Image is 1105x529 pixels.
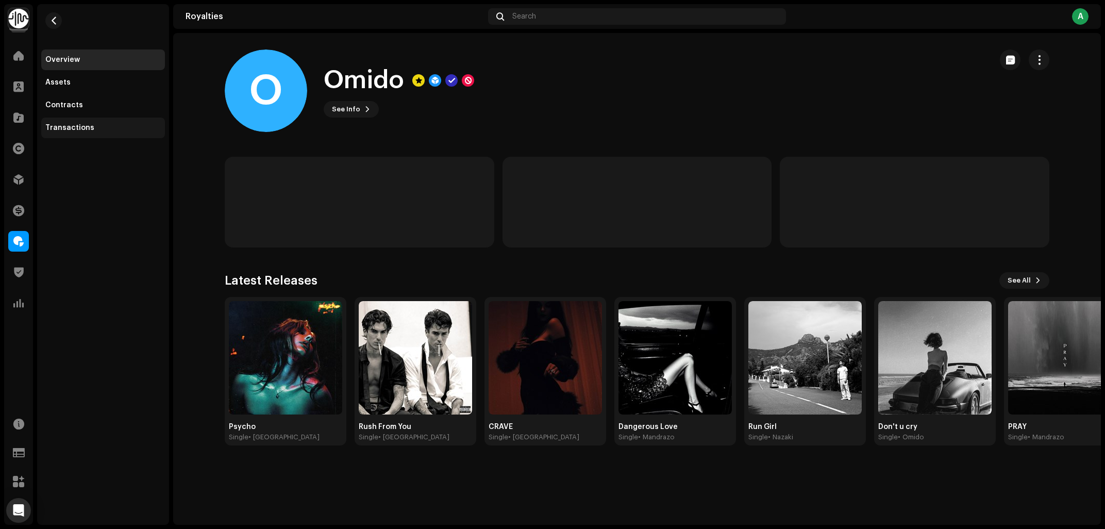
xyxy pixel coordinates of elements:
[41,49,165,70] re-m-nav-item: Overview
[225,272,317,289] h3: Latest Releases
[508,433,579,441] div: • [GEOGRAPHIC_DATA]
[489,423,602,431] div: CRAVE
[748,301,862,415] img: 7a460653-9eff-45d4-8d8e-91fab93ae03d
[229,423,342,431] div: Psycho
[248,433,320,441] div: • [GEOGRAPHIC_DATA]
[878,423,992,431] div: Don't u cry
[6,498,31,523] div: Open Intercom Messenger
[41,118,165,138] re-m-nav-item: Transactions
[186,12,484,21] div: Royalties
[512,12,536,21] span: Search
[359,433,378,441] div: Single
[1072,8,1089,25] div: A
[768,433,793,441] div: • Nazaki
[489,433,508,441] div: Single
[45,101,83,109] div: Contracts
[332,99,360,120] span: See Info
[1008,270,1031,291] span: See All
[748,433,768,441] div: Single
[999,272,1049,289] button: See All
[618,301,732,415] img: cbb287b2-0e93-49ed-aa1b-86ae668bca03
[41,72,165,93] re-m-nav-item: Assets
[359,423,472,431] div: Rush From You
[638,433,675,441] div: • Mandrazo
[618,423,732,431] div: Dangerous Love
[8,8,29,29] img: 0f74c21f-6d1c-4dbc-9196-dbddad53419e
[45,78,71,87] div: Assets
[1008,433,1028,441] div: Single
[878,433,898,441] div: Single
[489,301,602,415] img: 59ed4aa2-785a-4254-bb85-f2cfacc93eca
[748,423,862,431] div: Run Girl
[225,49,307,132] div: O
[45,56,80,64] div: Overview
[324,101,379,118] button: See Info
[359,301,472,415] img: 649bde39-9be3-4a6a-9eac-f49cec43951a
[618,433,638,441] div: Single
[41,95,165,115] re-m-nav-item: Contracts
[378,433,449,441] div: • [GEOGRAPHIC_DATA]
[45,124,94,132] div: Transactions
[229,433,248,441] div: Single
[1028,433,1064,441] div: • Mandrazo
[898,433,924,441] div: • Omido
[878,301,992,415] img: 6b3c2049-321f-425b-b3cd-d7d6abe6cdcd
[229,301,342,415] img: 52b13c6b-5650-47f9-a105-a66fcc2256bb
[324,64,404,97] h1: Omido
